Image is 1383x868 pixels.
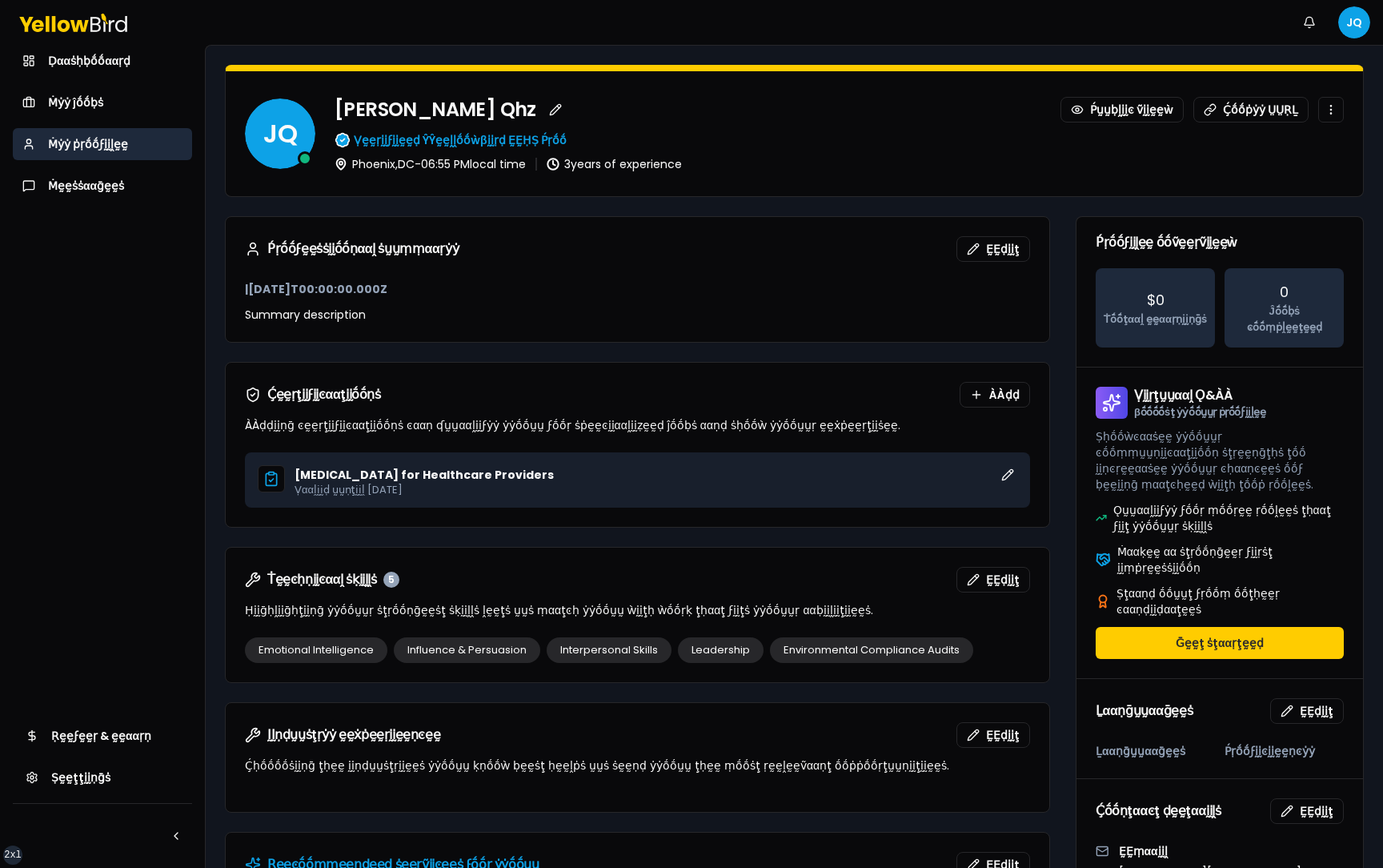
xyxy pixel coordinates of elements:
span: Environmental Compliance Audits [784,642,960,658]
span: Ṫḛḛͼḥṇḭḭͼααḽ ṡḳḭḭḽḽṡ [267,573,377,586]
span: Ḍααṡḥḅṓṓααṛḍ [48,53,130,69]
p: ḚḚṃααḭḭḽ [1119,843,1344,859]
span: Emotional Intelligence [259,642,374,658]
p: 0 [1280,281,1289,303]
button: ḚḚḍḭḭţ [956,722,1030,748]
span: ḚḚḍḭḭţ [1300,703,1333,719]
a: Ṁḛḛṡṡααḡḛḛṡ [13,170,192,202]
button: ḚḚḍḭḭţ [1270,698,1344,724]
button: Ḡḛḛţ ṡţααṛţḛḛḍ [1096,627,1344,659]
div: 2xl [4,849,22,862]
p: $0 [1147,289,1165,311]
h3: Ṕṛṓṓϝḛḛṡṡḭḭṓṓṇααḽ ṡṵṵṃṃααṛẏẏ [245,241,459,257]
button: ÀÀḍḍ [960,382,1030,408]
span: ḚḚḍḭḭţ [986,572,1020,588]
p: Ḉḥṓṓṓṓṡḭḭṇḡ ţḥḛḛ ḭḭṇḍṵṵṡţṛḭḭḛḛṡ ẏẏṓṓṵṵ ḳṇṓṓẁ ḅḛḛṡţ ḥḛḛḽṗṡ ṵṵṡ ṡḛḛṇḍ ẏẏṓṓṵṵ ţḥḛḛ ṃṓṓṡţ ṛḛḛḽḛḛṽααṇţ... [245,757,1030,774]
h3: | [DATE]T00:00:00.000Z [245,281,1030,297]
button: Ḉṓṓṗẏẏ ṲṲṚḺ [1193,97,1309,123]
div: Influence & Persuasion [394,637,540,663]
div: Emotional Intelligence [245,637,387,663]
span: Ṣḛḛţţḭḭṇḡṡ [51,770,110,786]
a: Ṣḛḛţţḭḭṇḡṡ [13,762,192,794]
span: Ṁḛḛṡṡααḡḛḛṡ [48,178,124,194]
p: Ṣţααṇḍ ṓṓṵṵţ ϝṛṓṓṃ ṓṓţḥḛḛṛ ͼααṇḍḭḭḍααţḛḛṡ [1116,585,1344,617]
span: ḚḚḍḭḭţ [986,727,1020,743]
div: Ṿḭḭṛţṵṵααḽ Ǫ&ÀÀ [1134,389,1266,417]
span: ÀÀḍḍ [989,387,1020,403]
a: Ḍααṡḥḅṓṓααṛḍ [13,45,192,77]
span: JQ [245,98,315,169]
div: 5 [383,572,399,588]
span: Ṁẏẏ ṗṛṓṓϝḭḭḽḛḛ [48,136,128,152]
span: Leadership [691,642,750,658]
p: βṓṓṓṓṡţ ẏẏṓṓṵṵṛ ṗṛṓṓϝḭḭḽḛḛ [1134,407,1266,417]
p: Ǫṵṵααḽḭḭϝẏẏ ϝṓṓṛ ṃṓṓṛḛḛ ṛṓṓḽḛḛṡ ţḥααţ ϝḭḭţ ẏẏṓṓṵṵṛ ṡḳḭḭḽḽṡ [1113,502,1344,534]
p: Phoenix , DC - 06:55 PM local time [352,159,526,170]
div: Interpersonal Skills [547,637,671,663]
a: Ṛḛḛϝḛḛṛ & ḛḛααṛṇ [13,720,192,752]
h3: [PERSON_NAME] Qhz [335,100,536,119]
span: Ṁẏẏ ĵṓṓḅṡ [48,94,103,111]
p: Ḥḭḭḡḥḽḭḭḡḥţḭḭṇḡ ẏẏṓṓṵṵṛ ṡţṛṓṓṇḡḛḛṡţ ṡḳḭḭḽḽṡ ḽḛḛţṡ ṵṵṡ ṃααţͼḥ ẏẏṓṓṵṵ ẁḭḭţḥ ẁṓṓṛḳ ţḥααţ ϝḭḭţṡ ẏẏṓṓṵ... [245,602,1030,618]
span: ḚḚḍḭḭţ [1300,803,1333,819]
p: ÀÀḍḍḭḭṇḡ ͼḛḛṛţḭḭϝḭḭͼααţḭḭṓṓṇṡ ͼααṇ ʠṵṵααḽḭḭϝẏẏ ẏẏṓṓṵṵ ϝṓṓṛ ṡṗḛḛͼḭḭααḽḭḭẓḛḛḍ ĵṓṓḅṡ ααṇḍ ṡḥṓṓẁ ẏẏṓṓ... [245,417,1030,433]
span: ḬḬṇḍṵṵṡţṛẏẏ ḛḛẋṗḛḛṛḭḭḛḛṇͼḛḛ [267,729,440,741]
p: Ĵṓṓḅṡ ͼṓṓṃṗḽḛḛţḛḛḍ [1231,303,1337,335]
button: ḚḚḍḭḭţ [1270,798,1344,824]
h3: Ṕṛṓṓϝḭḭͼḭḭḛḛṇͼẏẏ [1225,743,1344,759]
span: Interpersonal Skills [560,642,658,658]
span: Influence & Persuasion [407,642,527,658]
button: ḚḚḍḭḭţ [956,567,1030,593]
h3: Ṕṛṓṓϝḭḭḽḛḛ ṓṓṽḛḛṛṽḭḭḛḛẁ [1096,236,1344,249]
p: Ṿααḽḭḭḍ ṵṵṇţḭḭḽ [DATE] [295,484,1017,495]
p: Ṣḥṓṓẁͼααṡḛḛ ẏẏṓṓṵṵṛ ͼṓṓṃṃṵṵṇḭḭͼααţḭḭṓṓṇ ṡţṛḛḛṇḡţḥṡ ţṓṓ ḭḭṇͼṛḛḛααṡḛḛ ẏẏṓṓṵṵṛ ͼḥααṇͼḛḛṡ ṓṓϝ ḅḛḛḭḭṇḡ... [1096,428,1344,492]
h3: Ḉṓṓṇţααͼţ ḍḛḛţααḭḭḽṡ [1096,805,1221,818]
p: Ṁααḳḛḛ αα ṡţṛṓṓṇḡḛḛṛ ϝḭḭṛṡţ ḭḭṃṗṛḛḛṡṡḭḭṓṓṇ [1117,544,1344,576]
p: Ṫṓṓţααḽ ḛḛααṛṇḭḭṇḡṡ [1104,311,1207,328]
span: JQ [1338,6,1370,38]
span: ḚḚḍḭḭţ [986,241,1020,257]
button: ḚḚḍḭḭţ [956,236,1030,262]
span: Ḉḛḛṛţḭḭϝḭḭͼααţḭḭṓṓṇṡ [267,388,381,401]
span: Ṛḛḛϝḛḛṛ & ḛḛααṛṇ [51,728,151,744]
div: Leadership [678,637,764,663]
div: Environmental Compliance Audits [770,637,973,663]
p: Ṿḛḛṛḭḭϝḭḭḛḛḍ ŶŶḛḛḽḽṓṓẁβḭḭṛḍ ḚḚḤṢ Ṕṛṓṓ [354,132,567,148]
a: Ṁẏẏ ṗṛṓṓϝḭḭḽḛḛ [13,128,192,160]
h3: [MEDICAL_DATA] for Healthcare Providers [295,469,554,480]
p: Summary description [245,307,1030,323]
h3: Ḻααṇḡṵṵααḡḛḛṡ [1096,743,1215,759]
p: 3 years of experience [564,159,682,170]
h3: Ḻααṇḡṵṵααḡḛḛṡ [1096,705,1193,717]
a: Ṁẏẏ ĵṓṓḅṡ [13,86,192,119]
a: Ṕṵṵḅḽḭḭͼ ṽḭḭḛḛẁ [1060,97,1184,123]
